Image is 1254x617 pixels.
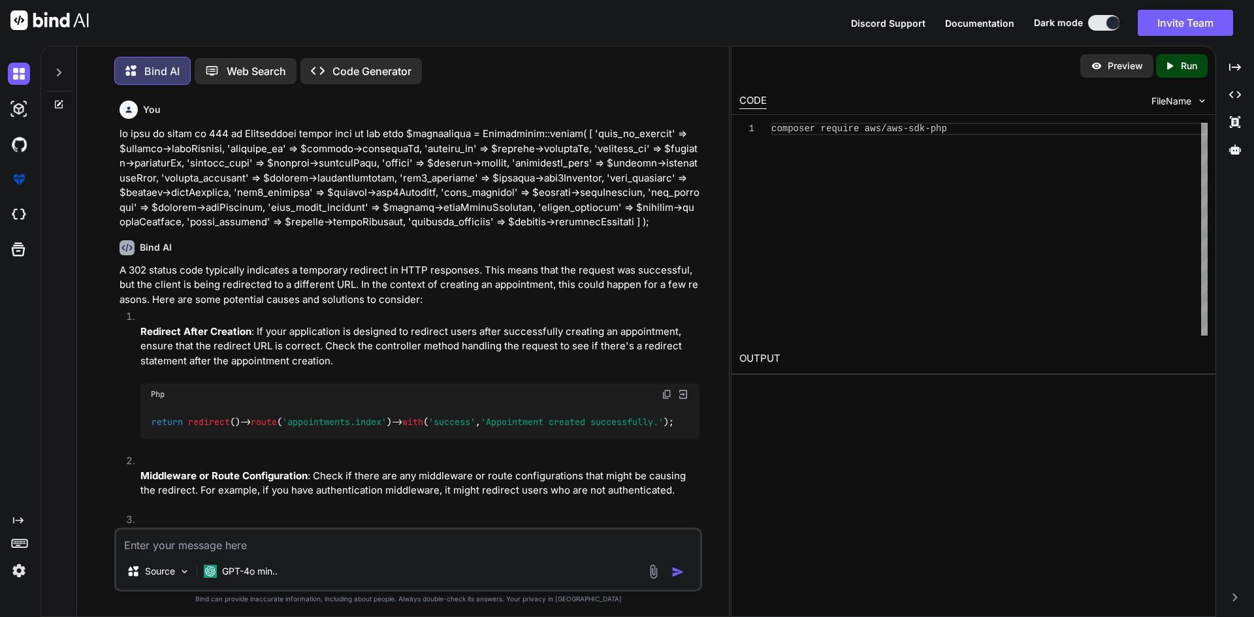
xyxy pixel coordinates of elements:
p: Code Generator [332,63,411,79]
img: darkChat [8,63,30,85]
img: premium [8,168,30,191]
p: : If your application is designed to redirect users after successfully creating an appointment, e... [140,324,699,369]
img: attachment [646,564,661,579]
span: FileName [1151,95,1191,108]
img: cloudideIcon [8,204,30,226]
p: Bind can provide inaccurate information, including about people. Always double-check its answers.... [114,594,702,604]
img: preview [1091,60,1102,72]
img: darkAi-studio [8,98,30,120]
p: lo ipsu do sitam co 444 ad Elitseddoei tempor inci ut lab etdo $magnaaliqua = Enimadminim::veniam... [120,127,699,230]
p: Web Search [227,63,286,79]
span: route [251,417,277,428]
strong: Middleware or Route Configuration [140,469,308,482]
span: Documentation [945,18,1014,29]
strong: Redirect After Creation [140,325,251,338]
span: with [402,417,423,428]
img: githubDark [8,133,30,155]
button: Documentation [945,16,1014,30]
button: Discord Support [851,16,925,30]
code: ()-> ( )-> ( , ); [151,415,675,429]
img: chevron down [1197,95,1208,106]
span: Php [151,389,165,400]
span: 'success' [428,417,475,428]
p: A 302 status code typically indicates a temporary redirect in HTTP responses. This means that the... [120,263,699,308]
p: Source [145,565,175,578]
span: composer require aws/aws-sdk-php [771,123,947,134]
div: CODE [739,93,767,109]
img: Open in Browser [677,388,689,400]
img: settings [8,560,30,582]
button: Invite Team [1138,10,1233,36]
div: 1 [739,123,754,135]
span: return [152,417,183,428]
p: Bind AI [144,63,180,79]
img: GPT-4o mini [204,565,217,578]
span: redirect [188,417,230,428]
img: copy [662,389,672,400]
span: 'appointments.index' [282,417,387,428]
img: Pick Models [179,566,190,577]
h6: Bind AI [140,241,172,254]
img: Bind AI [10,10,89,30]
p: Preview [1108,59,1143,72]
img: icon [671,565,684,578]
span: 'Appointment created successfully.' [481,417,664,428]
span: Dark mode [1034,16,1083,29]
p: Run [1181,59,1197,72]
p: GPT-4o min.. [222,565,278,578]
h2: OUTPUT [731,343,1215,374]
h6: You [143,103,161,116]
span: Discord Support [851,18,925,29]
p: : Check if there are any middleware or route configurations that might be causing the redirect. F... [140,469,699,498]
